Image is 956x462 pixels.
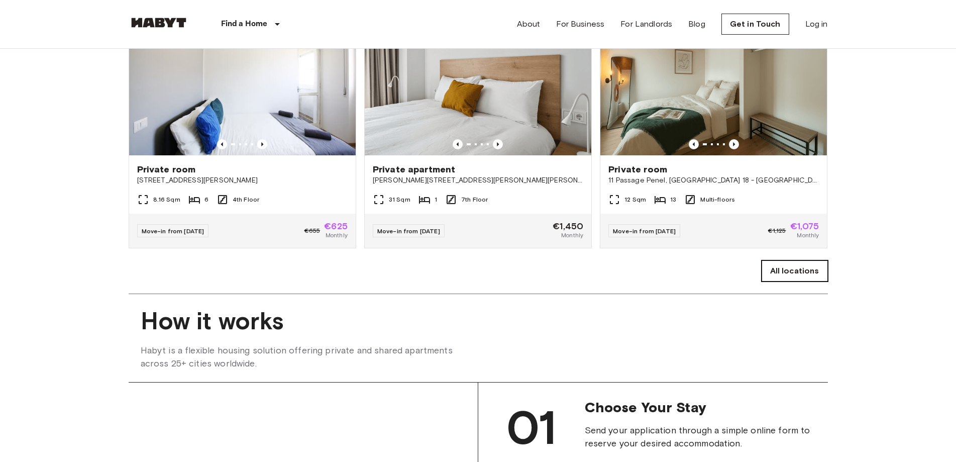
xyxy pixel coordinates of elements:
[700,195,735,204] span: Multi-floors
[608,175,819,186] span: 11 Passage Penel, [GEOGRAPHIC_DATA] 18 - [GEOGRAPHIC_DATA]
[585,399,812,416] span: Choose Your Stay
[257,139,267,149] button: Previous image
[553,222,583,231] span: €1,450
[304,226,321,235] span: €655
[762,260,828,282] a: All locations
[217,139,227,149] button: Previous image
[556,18,604,30] a: For Business
[689,139,699,149] button: Previous image
[364,4,592,248] a: Marketing picture of unit ES-15-102-734-001Previous imagePrevious image[GEOGRAPHIC_DATA]Private a...
[453,139,463,149] button: Previous image
[600,4,827,155] img: Marketing picture of unit FR-18-011-001-012
[129,18,189,28] img: Habyt
[805,18,828,30] a: Log in
[129,4,356,155] img: Marketing picture of unit IT-14-111-001-006
[204,195,208,204] span: 6
[373,175,583,186] span: [PERSON_NAME][STREET_ADDRESS][PERSON_NAME][PERSON_NAME]
[721,14,789,35] a: Get in Touch
[585,424,812,450] span: Send your application through a simple online form to reserve your desired accommodation.
[688,18,705,30] a: Blog
[729,139,739,149] button: Previous image
[506,400,556,456] span: 01
[233,195,259,204] span: 4th Floor
[670,195,676,204] span: 13
[613,227,676,235] span: Move-in from [DATE]
[493,139,503,149] button: Previous image
[768,226,786,235] span: €1,125
[389,195,410,204] span: 31 Sqm
[461,195,488,204] span: 7th Floor
[790,222,819,231] span: €1,075
[600,4,827,248] a: Marketing picture of unit FR-18-011-001-012Previous imagePrevious image[GEOGRAPHIC_DATA]Private r...
[620,18,672,30] a: For Landlords
[517,18,541,30] a: About
[137,175,348,186] span: [STREET_ADDRESS][PERSON_NAME]
[142,227,204,235] span: Move-in from [DATE]
[377,227,440,235] span: Move-in from [DATE]
[129,4,356,248] a: Marketing picture of unit IT-14-111-001-006Previous imagePrevious imageMilanPrivate room[STREET_A...
[324,222,348,231] span: €625
[624,195,646,204] span: 12 Sqm
[137,163,196,175] span: Private room
[435,195,437,204] span: 1
[326,231,348,240] span: Monthly
[797,231,819,240] span: Monthly
[561,231,583,240] span: Monthly
[365,4,591,155] img: Marketing picture of unit ES-15-102-734-001
[373,163,456,175] span: Private apartment
[221,18,268,30] p: Find a Home
[141,344,478,370] span: Habyt is a flexible housing solution offering private and shared apartments across 25+ cities wor...
[608,163,667,175] span: Private room
[153,195,180,204] span: 8.16 Sqm
[141,306,816,336] span: How it works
